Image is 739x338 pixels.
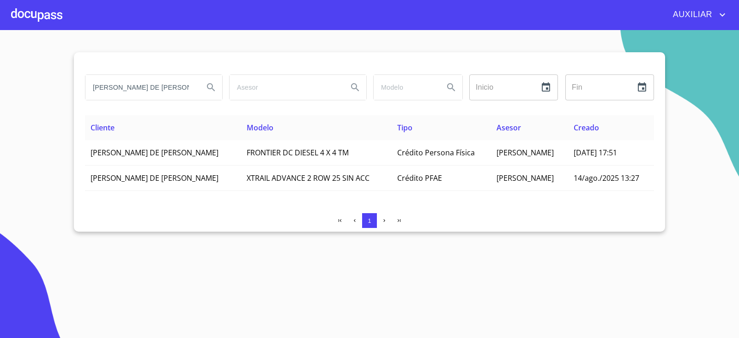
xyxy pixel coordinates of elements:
span: [PERSON_NAME] DE [PERSON_NAME] [91,173,218,183]
input: search [85,75,196,100]
span: [PERSON_NAME] [497,147,554,158]
span: 1 [368,217,371,224]
span: Tipo [397,123,412,133]
span: [PERSON_NAME] DE [PERSON_NAME] [91,147,218,158]
button: account of current user [666,7,728,22]
span: Cliente [91,123,115,133]
span: [PERSON_NAME] [497,173,554,183]
span: 14/ago./2025 13:27 [574,173,639,183]
button: Search [200,76,222,98]
span: [DATE] 17:51 [574,147,617,158]
span: FRONTIER DC DIESEL 4 X 4 TM [247,147,349,158]
span: XTRAIL ADVANCE 2 ROW 25 SIN ACC [247,173,369,183]
button: 1 [362,213,377,228]
span: Asesor [497,123,521,133]
button: Search [440,76,462,98]
input: search [374,75,436,100]
input: search [230,75,340,100]
span: Creado [574,123,599,133]
span: Crédito Persona Física [397,147,475,158]
span: Modelo [247,123,273,133]
span: AUXILIAR [666,7,717,22]
span: Crédito PFAE [397,173,442,183]
button: Search [344,76,366,98]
